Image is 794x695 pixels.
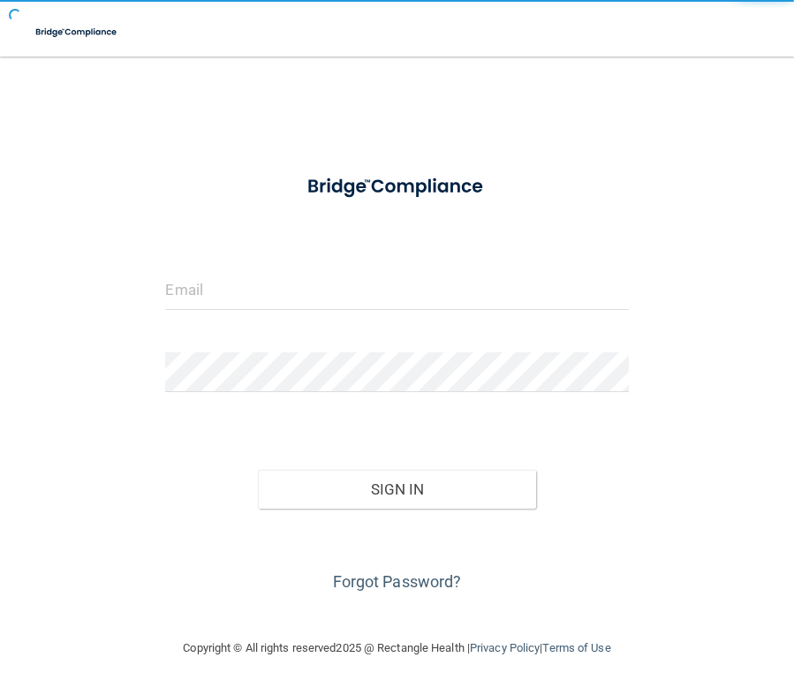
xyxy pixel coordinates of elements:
[165,270,628,310] input: Email
[258,470,536,509] button: Sign In
[26,14,127,50] img: bridge_compliance_login_screen.278c3ca4.svg
[75,620,720,676] div: Copyright © All rights reserved 2025 @ Rectangle Health | |
[333,572,462,591] a: Forgot Password?
[288,162,506,211] img: bridge_compliance_login_screen.278c3ca4.svg
[542,641,610,654] a: Terms of Use
[470,641,540,654] a: Privacy Policy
